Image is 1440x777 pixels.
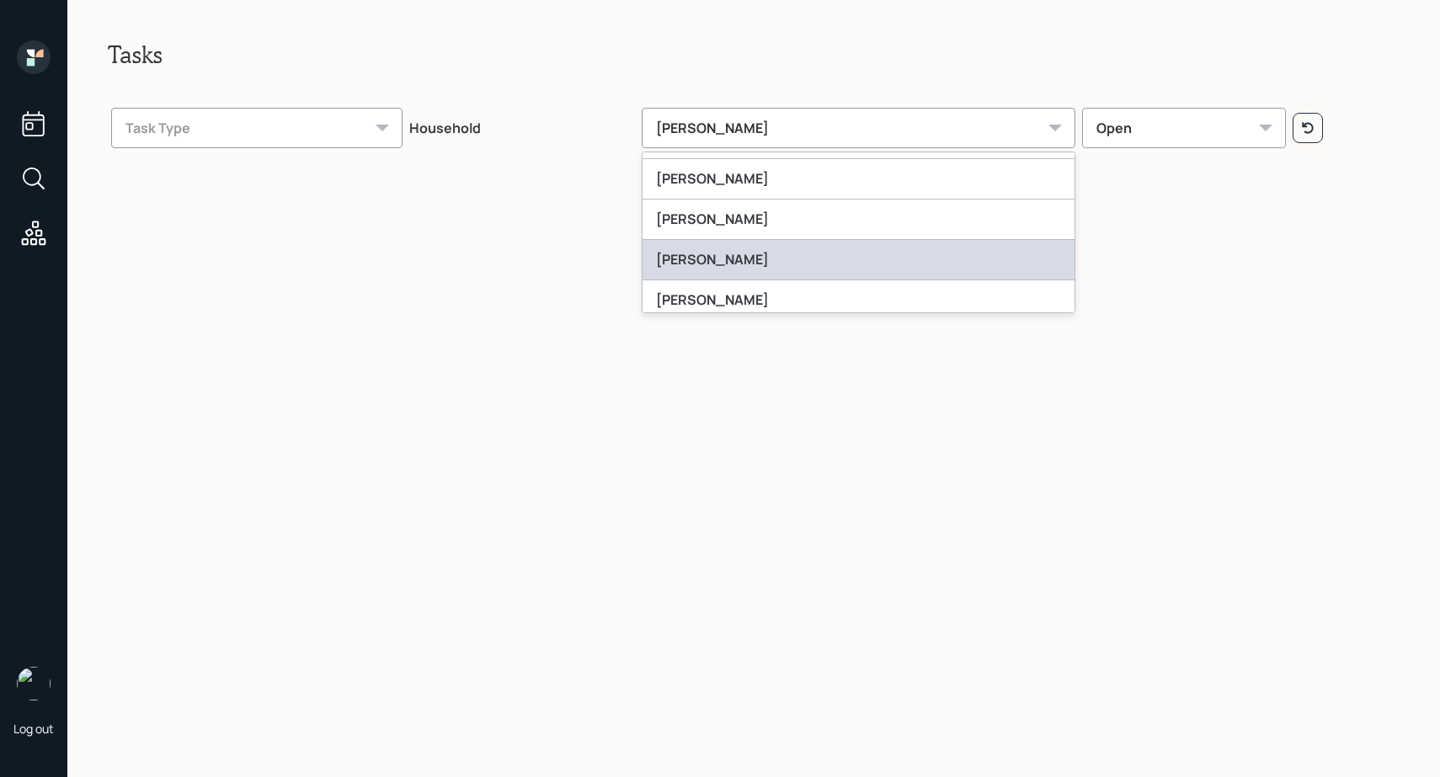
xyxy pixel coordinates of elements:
[13,721,54,737] div: Log out
[642,108,1075,148] div: [PERSON_NAME]
[108,40,1400,69] h2: Tasks
[643,240,1075,280] div: [PERSON_NAME]
[643,200,1075,240] div: [PERSON_NAME]
[406,96,638,155] th: Household
[111,108,403,148] div: Task Type
[643,159,1075,200] div: [PERSON_NAME]
[1082,108,1286,148] div: Open
[643,280,1075,321] div: [PERSON_NAME]
[17,667,51,700] img: sami-boghos-headshot.png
